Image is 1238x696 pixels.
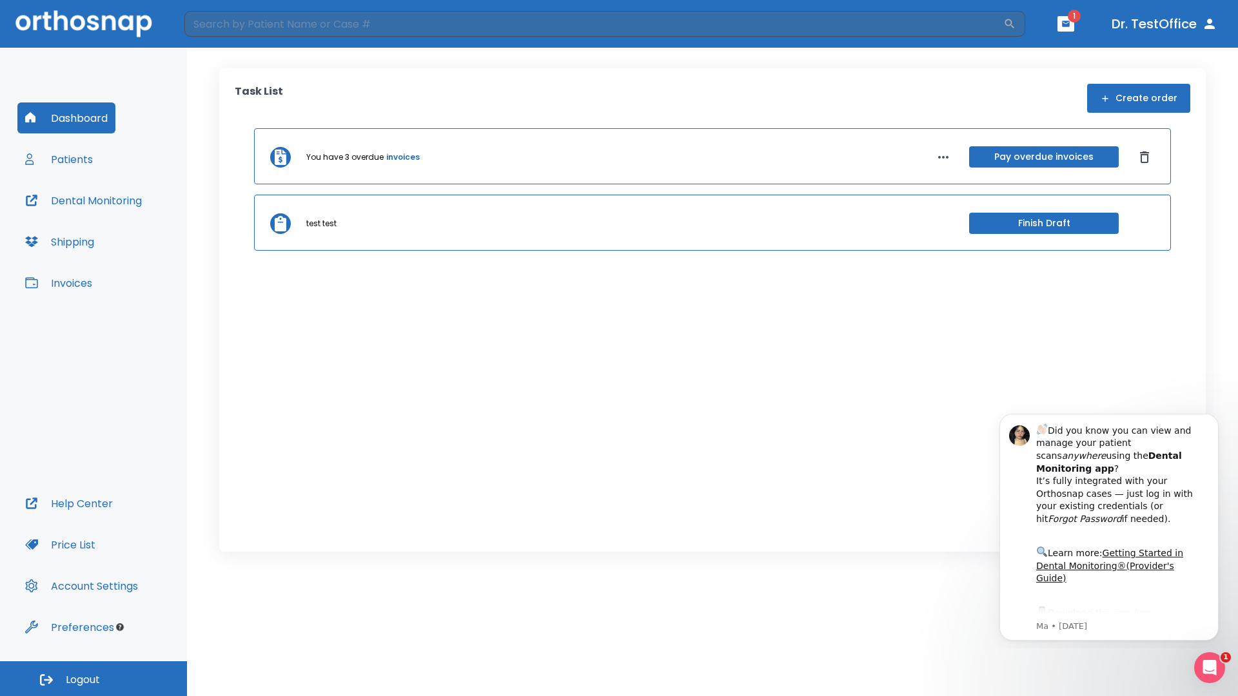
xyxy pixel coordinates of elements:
[1221,652,1231,662] span: 1
[306,151,384,163] p: You have 3 overdue
[1087,84,1190,113] button: Create order
[17,102,115,133] button: Dashboard
[66,673,100,687] span: Logout
[1106,12,1223,35] button: Dr. TestOffice
[17,529,103,560] button: Price List
[219,20,229,30] button: Dismiss notification
[56,202,219,268] div: Download the app: | ​ Let us know if you need help getting started!
[17,488,121,519] button: Help Center
[969,213,1119,234] button: Finish Draft
[235,84,283,113] p: Task List
[17,144,101,175] button: Patients
[184,11,1003,37] input: Search by Patient Name or Case #
[17,267,100,298] button: Invoices
[17,226,102,257] button: Shipping
[386,151,420,163] a: invoices
[15,10,152,37] img: Orthosnap
[114,621,126,633] div: Tooltip anchor
[980,402,1238,648] iframe: Intercom notifications message
[56,206,171,229] a: App Store
[56,218,219,230] p: Message from Ma, sent 7w ago
[17,570,146,601] button: Account Settings
[1134,147,1155,168] button: Dismiss
[306,218,337,229] p: test test
[1068,10,1081,23] span: 1
[17,185,150,216] button: Dental Monitoring
[969,146,1119,168] button: Pay overdue invoices
[17,612,122,643] button: Preferences
[1194,652,1225,683] iframe: Intercom live chat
